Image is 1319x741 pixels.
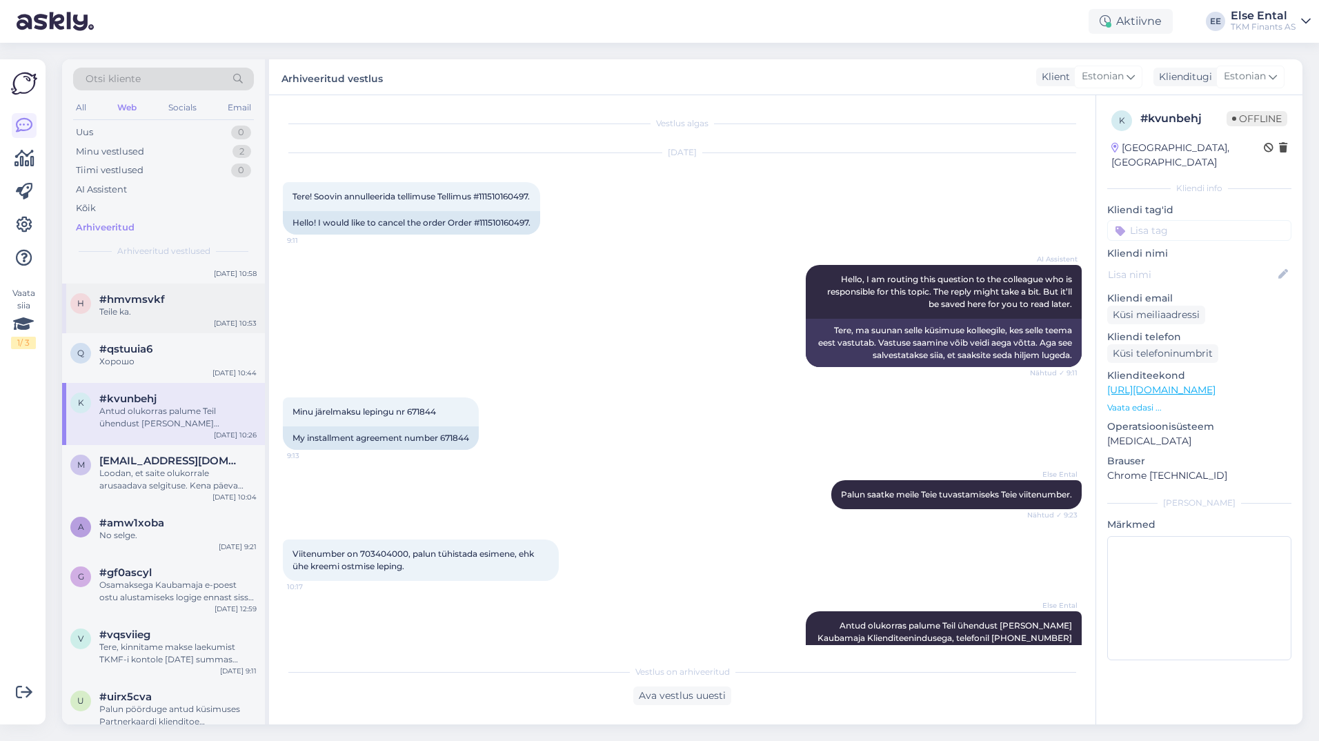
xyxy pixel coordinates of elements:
div: [PERSON_NAME] [1107,497,1291,509]
span: AI Assistent [1026,254,1078,264]
img: Askly Logo [11,70,37,97]
div: 0 [231,126,251,139]
span: 10:17 [287,582,339,592]
p: Kliendi telefon [1107,330,1291,344]
div: [DATE] 10:26 [214,430,257,440]
div: Klient [1036,70,1070,84]
span: k [1119,115,1125,126]
span: #kvunbehj [99,393,157,405]
span: 9:13 [287,451,339,461]
div: Хорошо [99,355,257,368]
div: # kvunbehj [1140,110,1227,127]
div: 0 [231,164,251,177]
p: Klienditeekond [1107,368,1291,383]
div: Osamaksega Kaubamaja e-poest ostu alustamiseks logige ennast sisse Kaubamaja e-poodi ([URL][DOMAI... [99,579,257,604]
span: merlintamm1@gmail.com [99,455,243,467]
div: TKM Finants AS [1231,21,1296,32]
div: Minu vestlused [76,145,144,159]
div: [DATE] 10:04 [212,492,257,502]
div: [DATE] 10:53 [214,318,257,328]
span: Else Ental [1026,469,1078,480]
p: Kliendi email [1107,291,1291,306]
span: Minu järelmaksu lepingu nr 671844 [292,406,436,417]
div: [DATE] 12:59 [215,604,257,614]
div: EE [1206,12,1225,31]
div: Else Ental [1231,10,1296,21]
p: Kliendi tag'id [1107,203,1291,217]
span: Offline [1227,111,1287,126]
div: [DATE] 10:44 [212,368,257,378]
div: [DATE] [283,146,1082,159]
div: Küsi meiliaadressi [1107,306,1205,324]
div: [DATE] 9:11 [220,666,257,676]
span: h [77,298,84,308]
span: #qstuuia6 [99,343,152,355]
div: Web [115,99,139,117]
div: Tiimi vestlused [76,164,143,177]
span: g [78,571,84,582]
span: u [77,695,84,706]
div: [DATE] 9:21 [219,542,257,552]
div: 1 / 3 [11,337,36,349]
div: Tere, kinnitame makse laekumist TKMF-i kontole [DATE] summas 273,52 eur. Maksed lähevad Partner K... [99,641,257,666]
div: [DATE] 10:58 [214,268,257,279]
span: m [77,460,85,470]
div: Palun pöörduge antud küsimuses Partnerkaardi klienditoe [PERSON_NAME]: E-R 9-17, 667 3444, e-post... [99,703,257,728]
span: Nähtud ✓ 9:11 [1026,368,1078,378]
span: #gf0ascyl [99,566,152,579]
div: Klienditugi [1153,70,1212,84]
span: Estonian [1082,69,1124,84]
div: AI Assistent [76,183,127,197]
span: v [78,633,83,644]
div: Loodan, et saite olukorrale arusaadava selgituse. Kena päeva Teile! [99,467,257,492]
label: Arhiveeritud vestlus [281,68,383,86]
span: #amw1xoba [99,517,164,529]
a: Else EntalTKM Finants AS [1231,10,1311,32]
div: Aktiivne [1089,9,1173,34]
p: Brauser [1107,454,1291,468]
div: Tere, ma suunan selle küsimuse kolleegile, kes selle teema eest vastutab. Vastuse saamine võib ve... [806,319,1082,367]
span: Estonian [1224,69,1266,84]
span: #hmvmsvkf [99,293,165,306]
div: Socials [166,99,199,117]
div: Email [225,99,254,117]
span: q [77,348,84,358]
span: #uirx5cva [99,691,152,703]
span: Hello, I am routing this question to the colleague who is responsible for this topic. The reply m... [827,274,1074,309]
div: Uus [76,126,93,139]
p: Kliendi nimi [1107,246,1291,261]
div: Vestlus algas [283,117,1082,130]
div: Arhiveeritud [76,221,135,235]
span: Tere! Soovin annulleerida tellimuse Tellimus #111510160497. [292,191,530,201]
div: Ava vestlus uuesti [633,686,731,705]
div: Hello! I would like to cancel the order Order #111510160497. [283,211,540,235]
span: #vqsviieg [99,629,150,641]
div: Küsi telefoninumbrit [1107,344,1218,363]
div: [GEOGRAPHIC_DATA], [GEOGRAPHIC_DATA] [1111,141,1264,170]
p: Märkmed [1107,517,1291,532]
span: Viitenumber on 703404000, palun tühistada esimene, ehk ühe kreemi ostmise leping. [292,549,536,571]
span: Otsi kliente [86,72,141,86]
p: Chrome [TECHNICAL_ID] [1107,468,1291,483]
input: Lisa tag [1107,220,1291,241]
div: No selge. [99,529,257,542]
div: My installment agreement number 671844 [283,426,479,450]
p: [MEDICAL_DATA] [1107,434,1291,448]
p: Operatsioonisüsteem [1107,419,1291,434]
span: k [78,397,84,408]
span: 9:11 [287,235,339,246]
span: Nähtud ✓ 9:23 [1026,510,1078,520]
div: Vaata siia [11,287,36,349]
span: Arhiveeritud vestlused [117,245,210,257]
span: Vestlus on arhiveeritud [635,666,730,678]
span: Else Ental [1026,600,1078,611]
input: Lisa nimi [1108,267,1276,282]
span: Palun saatke meile Teie tuvastamiseks Teie viitenumber. [841,489,1072,500]
p: Vaata edasi ... [1107,402,1291,414]
div: Teile ka. [99,306,257,318]
div: Kliendi info [1107,182,1291,195]
div: Kõik [76,201,96,215]
div: 2 [232,145,251,159]
span: a [78,522,84,532]
div: All [73,99,89,117]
